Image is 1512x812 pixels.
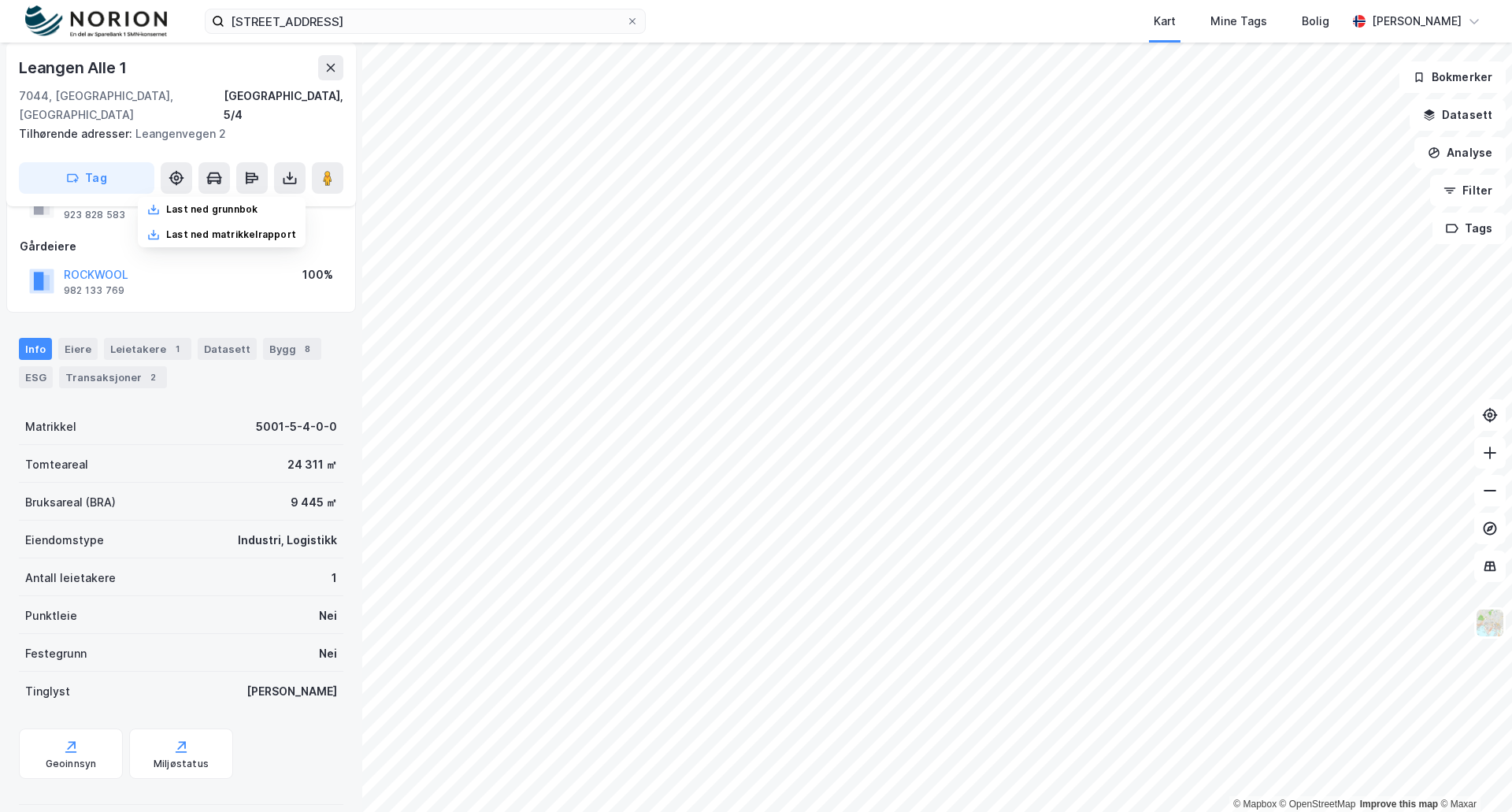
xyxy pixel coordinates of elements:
div: Festegrunn [25,644,87,663]
div: Geoinnsyn [46,758,97,770]
div: Matrikkel [25,417,76,436]
div: Antall leietakere [25,569,116,588]
div: 1 [169,341,185,357]
a: Mapbox [1233,799,1277,810]
div: Gårdeiere [20,237,343,256]
div: Last ned grunnbok [166,203,258,216]
div: 7044, [GEOGRAPHIC_DATA], [GEOGRAPHIC_DATA] [19,87,224,124]
img: norion-logo.80e7a08dc31c2e691866.png [25,6,167,38]
div: Miljøstatus [154,758,209,770]
div: Datasett [198,338,257,360]
div: Last ned matrikkelrapport [166,228,296,241]
button: Tags [1432,213,1506,244]
div: 8 [299,341,315,357]
button: Bokmerker [1399,61,1506,93]
div: 24 311 ㎡ [287,455,337,474]
button: Datasett [1410,99,1506,131]
div: Eiendomstype [25,531,104,550]
div: Nei [319,606,337,625]
div: Industri, Logistikk [238,531,337,550]
div: Tinglyst [25,682,70,701]
div: Bolig [1302,12,1329,31]
iframe: Chat Widget [1433,736,1512,812]
div: 5001-5-4-0-0 [256,417,337,436]
div: ESG [19,366,53,388]
div: Kart [1154,12,1176,31]
div: Nei [319,644,337,663]
div: [PERSON_NAME] [1372,12,1462,31]
div: Mine Tags [1210,12,1267,31]
div: Leietakere [104,338,191,360]
div: Transaksjoner [59,366,167,388]
span: Tilhørende adresser: [19,127,135,140]
div: Punktleie [25,606,77,625]
img: Z [1475,608,1505,638]
div: 1 [332,569,337,588]
input: Søk på adresse, matrikkel, gårdeiere, leietakere eller personer [224,9,626,33]
button: Tag [19,162,154,194]
div: 982 133 769 [64,284,124,297]
div: Leangen Alle 1 [19,55,130,80]
div: Tomteareal [25,455,88,474]
a: OpenStreetMap [1280,799,1356,810]
a: Improve this map [1360,799,1438,810]
div: Info [19,338,52,360]
div: Leangenvegen 2 [19,124,331,143]
div: [GEOGRAPHIC_DATA], 5/4 [224,87,343,124]
div: Bruksareal (BRA) [25,493,116,512]
button: Filter [1430,175,1506,206]
div: [PERSON_NAME] [246,682,337,701]
div: 100% [302,265,333,284]
button: Analyse [1414,137,1506,169]
div: 9 445 ㎡ [291,493,337,512]
div: Bygg [263,338,321,360]
div: 2 [145,369,161,385]
div: Eiere [58,338,98,360]
div: 923 828 583 [64,209,125,221]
